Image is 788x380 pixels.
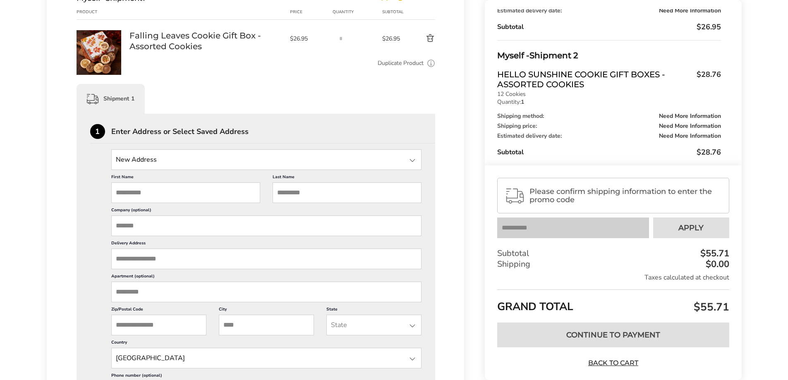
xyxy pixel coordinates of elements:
a: Back to Cart [584,358,642,368]
label: City [219,306,314,315]
input: State [326,315,422,335]
img: Falling Leaves Cookie Gift Box - Assorted Cookies [77,30,121,75]
a: Falling Leaves Cookie Gift Box - Assorted Cookies [129,30,282,52]
a: Duplicate Product [378,59,424,68]
div: Shipment 1 [77,84,145,114]
input: State [111,348,422,368]
div: Estimated delivery date: [497,8,721,14]
div: 1 [90,124,105,139]
label: First Name [111,174,260,182]
span: $26.95 [382,35,406,43]
label: Apartment (optional) [111,273,422,282]
div: Subtotal [497,147,721,157]
div: Shipping price: [497,123,721,129]
div: Estimated delivery date: [497,133,721,139]
div: Product [77,9,129,15]
span: $28.76 [692,69,721,87]
span: Need More Information [659,113,721,119]
div: Quantity [333,9,382,15]
input: Apartment [111,282,422,302]
div: Subtotal [382,9,406,15]
label: Delivery Address [111,240,422,249]
input: Delivery Address [111,249,422,269]
span: Need More Information [659,8,721,14]
input: First Name [111,182,260,203]
div: GRAND TOTAL [497,289,729,316]
div: $0.00 [704,260,729,269]
span: Myself - [497,50,529,60]
input: City [219,315,314,335]
span: Need More Information [659,133,721,139]
p: 12 Cookies [497,91,721,97]
label: Country [111,339,422,348]
button: Continue to Payment [497,323,729,347]
div: Shipping method: [497,113,721,119]
input: ZIP [111,315,206,335]
label: Last Name [273,174,422,182]
span: $26.95 [290,35,329,43]
input: Company [111,215,422,236]
div: Shipping [497,259,729,270]
strong: 1 [521,98,524,106]
div: $55.71 [698,249,729,258]
label: Zip/Postal Code [111,306,206,315]
input: Last Name [273,182,422,203]
button: Delete product [406,33,435,43]
span: Please confirm shipping information to enter the promo code [529,187,721,204]
div: Shipment 2 [497,49,721,62]
div: Subtotal [497,22,721,32]
label: State [326,306,422,315]
div: Enter Address or Select Saved Address [111,128,436,135]
a: Falling Leaves Cookie Gift Box - Assorted Cookies [77,30,121,38]
p: Quantity: [497,99,721,105]
span: $28.76 [697,147,721,157]
div: Subtotal [497,248,729,259]
a: Hello Sunshine Cookie Gift Boxes - Assorted Cookies$28.76 [497,69,721,89]
div: Price [290,9,333,15]
span: $26.95 [697,22,721,32]
span: Apply [678,224,704,232]
input: State [111,149,422,170]
input: Quantity input [333,30,349,47]
label: Company (optional) [111,207,422,215]
span: $55.71 [692,300,729,314]
span: Hello Sunshine Cookie Gift Boxes - Assorted Cookies [497,69,692,89]
div: Taxes calculated at checkout [497,273,729,282]
span: Need More Information [659,123,721,129]
button: Apply [653,217,729,238]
